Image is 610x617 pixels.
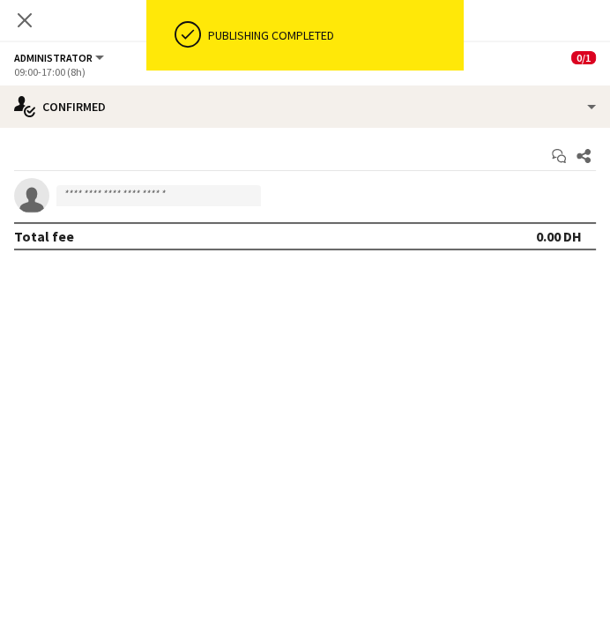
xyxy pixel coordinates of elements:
div: Publishing completed [208,27,457,43]
button: Administrator [14,51,107,64]
div: 09:00-17:00 (8h) [14,65,596,78]
span: Administrator [14,51,93,64]
div: Total fee [14,227,74,245]
span: 0/1 [571,51,596,64]
div: 0.00 DH [536,227,582,245]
